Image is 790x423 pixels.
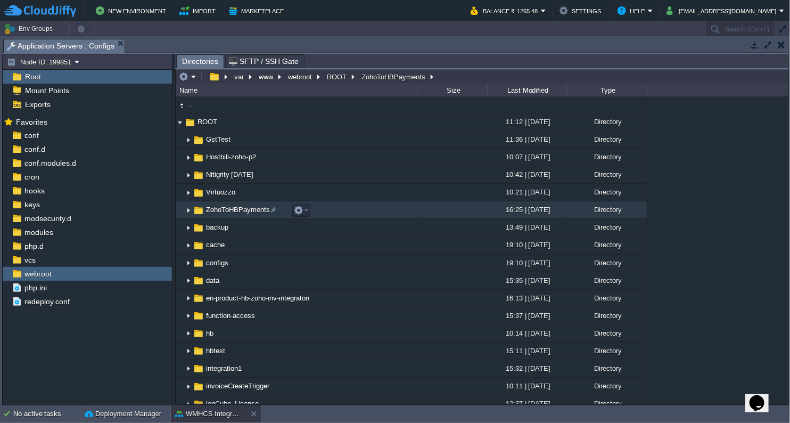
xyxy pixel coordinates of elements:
[204,276,221,285] a: data
[14,117,49,127] span: Favorites
[22,172,41,182] a: cron
[193,169,204,181] img: AMDAwAAAACH5BAEAAAAALAAAAAABAAEAAAICRAEAOw==
[193,381,204,393] img: AMDAwAAAACH5BAEAAAAALAAAAAABAAEAAAICRAEAOw==
[487,360,567,377] div: 15:32 | [DATE]
[488,84,567,96] div: Last Modified
[184,396,193,412] img: AMDAwAAAACH5BAEAAAAALAAAAAABAAEAAAICRAEAOw==
[204,188,237,197] a: Virtuozzo
[184,184,193,201] img: AMDAwAAAACH5BAEAAAAALAAAAAABAAEAAAICRAEAOw==
[568,84,647,96] div: Type
[193,345,204,357] img: AMDAwAAAACH5BAEAAAAALAAAAAABAAEAAAICRAEAOw==
[666,4,779,17] button: [EMAIL_ADDRESS][DOMAIN_NAME]
[567,395,647,412] div: Directory
[85,409,161,419] button: Deployment Manager
[567,325,647,341] div: Directory
[257,72,276,82] button: www
[7,39,114,53] span: Application Servers : Configs
[487,343,567,359] div: 15:11 | [DATE]
[487,184,567,200] div: 10:21 | [DATE]
[487,131,567,148] div: 11:36 | [DATE]
[487,378,567,394] div: 10:11 | [DATE]
[193,363,204,375] img: AMDAwAAAACH5BAEAAAAALAAAAAABAAEAAAICRAEAOw==
[487,272,567,289] div: 15:35 | [DATE]
[567,290,647,306] div: Directory
[567,219,647,235] div: Directory
[204,170,256,179] a: Nitigrity [DATE]
[22,158,78,168] a: conf.modules.d
[204,152,258,161] span: Hostbill-zoho-p2
[204,258,230,267] a: configs
[204,294,311,303] a: en-product-hb-zoho-inv-integraton
[182,55,218,68] span: Directories
[618,4,648,17] button: Help
[204,381,271,391] span: invoiceCreateTrigger
[193,222,204,234] img: AMDAwAAAACH5BAEAAAAALAAAAAABAAEAAAICRAEAOw==
[4,4,76,18] img: CloudJiffy
[487,395,567,412] div: 12:37 | [DATE]
[22,131,40,140] a: conf
[204,223,230,232] a: backup
[184,290,193,307] img: AMDAwAAAACH5BAEAAAAALAAAAAABAAEAAAICRAEAOw==
[23,86,71,95] a: Mount Points
[229,4,287,17] button: Marketplace
[22,269,53,279] a: webroot
[567,113,647,130] div: Directory
[204,329,215,338] span: hb
[184,219,193,236] img: AMDAwAAAACH5BAEAAAAALAAAAAABAAEAAAICRAEAOw==
[22,283,48,292] span: php.ini
[487,325,567,341] div: 10:14 | [DATE]
[487,201,567,218] div: 16:25 | [DATE]
[22,186,46,196] span: hooks
[193,134,204,146] img: AMDAwAAAACH5BAEAAAAALAAAAAABAAEAAAICRAEAOw==
[22,200,42,209] span: keys
[204,364,243,373] a: integration1
[184,132,193,148] img: AMDAwAAAACH5BAEAAAAALAAAAAABAAEAAAICRAEAOw==
[7,57,75,67] button: Node ID: 199851
[567,149,647,165] div: Directory
[22,144,47,154] a: conf.d
[4,21,56,36] button: Env Groups
[196,117,219,126] a: ROOT
[193,152,204,164] img: AMDAwAAAACH5BAEAAAAALAAAAAABAAEAAAICRAEAOw==
[204,346,227,355] span: hbtest
[567,378,647,394] div: Directory
[22,214,73,223] a: modsecurity.d
[184,273,193,289] img: AMDAwAAAACH5BAEAAAAALAAAAAABAAEAAAICRAEAOw==
[487,113,567,130] div: 11:12 | [DATE]
[177,84,418,96] div: Name
[567,184,647,200] div: Directory
[204,399,260,408] a: ionCube_License
[176,100,187,111] img: AMDAwAAAACH5BAEAAAAALAAAAAABAAEAAAICRAEAOw==
[13,405,80,422] div: No active tasks
[184,378,193,395] img: AMDAwAAAACH5BAEAAAAALAAAAAABAAEAAAICRAEAOw==
[567,201,647,218] div: Directory
[22,255,37,265] span: vcs
[487,149,567,165] div: 10:07 | [DATE]
[187,100,195,109] span: ..
[184,167,193,183] img: AMDAwAAAACH5BAEAAAAALAAAAAABAAEAAAICRAEAOw==
[487,290,567,306] div: 16:13 | [DATE]
[184,117,196,128] img: AMDAwAAAACH5BAEAAAAALAAAAAABAAEAAAICRAEAOw==
[204,240,226,249] a: cache
[23,100,52,109] a: Exports
[193,205,204,216] img: AMDAwAAAACH5BAEAAAAALAAAAAABAAEAAAICRAEAOw==
[567,360,647,377] div: Directory
[204,311,257,320] a: function-access
[193,398,204,410] img: AMDAwAAAACH5BAEAAAAALAAAAAABAAEAAAICRAEAOw==
[184,238,193,254] img: AMDAwAAAACH5BAEAAAAALAAAAAABAAEAAAICRAEAOw==
[360,72,428,82] button: ZohoToHBPayments
[471,4,541,17] button: Balance ₹-1265.48
[22,241,45,251] a: php.d
[567,255,647,271] div: Directory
